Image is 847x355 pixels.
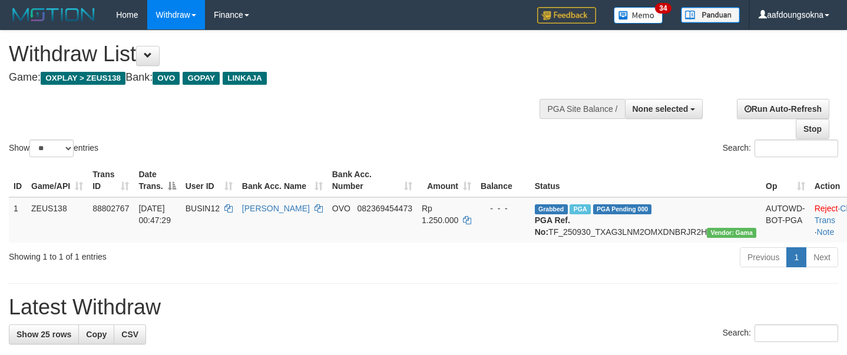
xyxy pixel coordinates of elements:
img: Feedback.jpg [537,7,596,24]
span: OVO [332,204,350,213]
img: MOTION_logo.png [9,6,98,24]
th: Trans ID: activate to sort column ascending [88,164,134,197]
td: TF_250930_TXAG3LNM2OMXDNBRJR2H [530,197,761,243]
span: Copy [86,330,107,339]
img: Button%20Memo.svg [614,7,663,24]
span: GOPAY [183,72,220,85]
a: [PERSON_NAME] [242,204,310,213]
th: Amount: activate to sort column ascending [417,164,476,197]
span: BUSIN12 [186,204,220,213]
a: Previous [740,247,787,267]
a: Show 25 rows [9,324,79,344]
span: None selected [633,104,689,114]
a: Run Auto-Refresh [737,99,829,119]
td: 1 [9,197,27,243]
span: Show 25 rows [16,330,71,339]
span: OXPLAY > ZEUS138 [41,72,125,85]
th: Bank Acc. Number: activate to sort column ascending [327,164,417,197]
a: 1 [786,247,806,267]
span: Copy 082369454473 to clipboard [358,204,412,213]
label: Show entries [9,140,98,157]
span: Grabbed [535,204,568,214]
span: 34 [655,3,671,14]
a: Note [817,227,835,237]
h1: Latest Withdraw [9,296,838,319]
a: Reject [815,204,838,213]
span: OVO [153,72,180,85]
img: panduan.png [681,7,740,23]
b: PGA Ref. No: [535,215,570,237]
span: Vendor URL: https://trx31.1velocity.biz [707,228,756,238]
span: LINKAJA [223,72,267,85]
th: User ID: activate to sort column ascending [181,164,237,197]
td: AUTOWD-BOT-PGA [761,197,810,243]
input: Search: [755,140,838,157]
th: Bank Acc. Name: activate to sort column ascending [237,164,327,197]
input: Search: [755,324,838,342]
a: Stop [796,119,829,139]
select: Showentries [29,140,74,157]
label: Search: [723,324,838,342]
div: - - - [481,203,525,214]
button: None selected [625,99,703,119]
th: Op: activate to sort column ascending [761,164,810,197]
th: Status [530,164,761,197]
span: 88802767 [92,204,129,213]
h4: Game: Bank: [9,72,553,84]
div: PGA Site Balance / [540,99,624,119]
td: ZEUS138 [27,197,88,243]
th: Balance [476,164,530,197]
h1: Withdraw List [9,42,553,66]
div: Showing 1 to 1 of 1 entries [9,246,344,263]
th: Date Trans.: activate to sort column descending [134,164,180,197]
label: Search: [723,140,838,157]
a: Copy [78,324,114,344]
a: Next [806,247,838,267]
span: PGA Pending [593,204,652,214]
span: [DATE] 00:47:29 [138,204,171,225]
a: CSV [114,324,146,344]
th: ID [9,164,27,197]
span: Rp 1.250.000 [422,204,458,225]
span: Marked by aafsreyleap [570,204,590,214]
span: CSV [121,330,138,339]
th: Game/API: activate to sort column ascending [27,164,88,197]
